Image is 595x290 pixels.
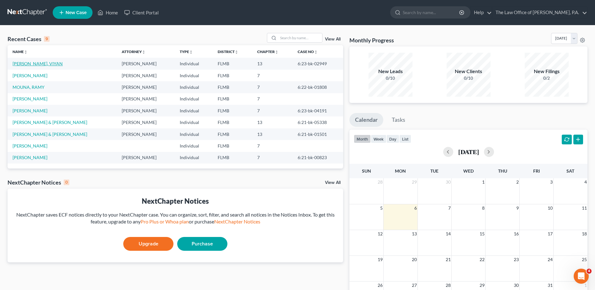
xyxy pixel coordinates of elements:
div: 9 [44,36,50,42]
span: 1 [481,178,485,186]
td: [PERSON_NAME] [117,93,174,105]
div: Recent Cases [8,35,50,43]
span: 1 [584,282,587,289]
td: 7 [252,70,293,81]
span: 24 [547,256,553,263]
a: [PERSON_NAME] [13,73,47,78]
td: 6:23-bk-04191 [293,105,343,116]
td: 7 [252,81,293,93]
span: Fri [533,168,540,174]
a: Calendar [349,113,383,127]
a: Tasks [386,113,411,127]
button: month [354,135,371,143]
span: 4 [584,178,587,186]
td: FLMB [213,152,252,164]
span: 8 [481,204,485,212]
span: 16 [513,230,519,238]
button: week [371,135,386,143]
div: NextChapter Notices [8,179,69,186]
td: FLMB [213,93,252,105]
span: 13 [411,230,417,238]
td: 13 [252,58,293,69]
span: 28 [377,178,383,186]
td: Individual [175,152,213,164]
span: 21 [445,256,451,263]
span: 29 [479,282,485,289]
td: 6:22-bk-01808 [293,81,343,93]
td: 13 [252,128,293,140]
td: FLMB [213,58,252,69]
td: FLMB [213,70,252,81]
span: 4 [587,269,592,274]
span: 25 [581,256,587,263]
span: 23 [513,256,519,263]
td: FLMB [213,128,252,140]
a: NextChapter Notices [214,218,260,224]
span: New Case [66,10,87,15]
span: 15 [479,230,485,238]
td: Individual [175,81,213,93]
i: unfold_more [142,50,146,54]
td: [PERSON_NAME] [117,105,174,116]
span: 26 [377,282,383,289]
a: [PERSON_NAME] [13,96,47,101]
i: unfold_more [314,50,318,54]
a: Upgrade [123,237,173,251]
td: 6:21-bk-00823 [293,152,343,164]
button: day [386,135,399,143]
span: 30 [445,178,451,186]
div: New Filings [525,68,569,75]
td: FLMB [213,116,252,128]
span: 27 [411,282,417,289]
a: Client Portal [121,7,162,18]
a: [PERSON_NAME] & [PERSON_NAME] [13,120,87,125]
input: Search by name... [278,33,322,42]
a: Districtunfold_more [218,49,238,54]
div: 0/10 [369,75,412,81]
i: unfold_more [24,50,28,54]
span: 30 [513,282,519,289]
button: list [399,135,411,143]
span: 19 [377,256,383,263]
i: unfold_more [189,50,193,54]
td: [PERSON_NAME] [117,81,174,93]
span: 29 [411,178,417,186]
i: unfold_more [275,50,279,54]
td: FLMB [213,81,252,93]
td: Individual [175,140,213,152]
span: Wed [463,168,474,174]
div: 0/2 [525,75,569,81]
span: 9 [516,204,519,212]
a: Home [94,7,121,18]
a: View All [325,37,341,41]
span: Sat [566,168,574,174]
a: Case Nounfold_more [298,49,318,54]
span: 5 [380,204,383,212]
span: 7 [448,204,451,212]
a: [PERSON_NAME] & [PERSON_NAME] [13,132,87,137]
a: MOUNA, RAMY [13,84,45,90]
td: Individual [175,128,213,140]
td: [PERSON_NAME] [117,58,174,69]
td: Individual [175,58,213,69]
div: 0 [64,180,69,185]
i: unfold_more [235,50,238,54]
td: 7 [252,93,293,105]
span: Mon [395,168,406,174]
a: Purchase [177,237,227,251]
h2: [DATE] [458,148,479,155]
td: 7 [252,140,293,152]
a: The Law Office of [PERSON_NAME], P.A. [492,7,587,18]
span: 28 [445,282,451,289]
span: 20 [411,256,417,263]
div: 0/10 [447,75,491,81]
a: Help [471,7,492,18]
a: Nameunfold_more [13,49,28,54]
td: 7 [252,152,293,164]
td: [PERSON_NAME] [117,70,174,81]
a: Attorneyunfold_more [122,49,146,54]
span: 6 [414,204,417,212]
a: Typeunfold_more [180,49,193,54]
td: [PERSON_NAME] [117,152,174,164]
span: Tue [430,168,438,174]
